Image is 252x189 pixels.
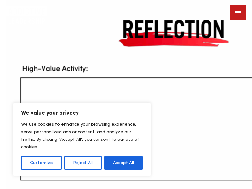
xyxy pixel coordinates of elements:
button: Accept All [104,156,143,170]
p: We value your privacy [21,109,143,117]
div: We value your privacy [13,103,151,176]
button: Reject All [64,156,101,170]
button: Customize [21,156,62,170]
p: We use cookies to enhance your browsing experience, serve personalized ads or content, and analyz... [21,121,143,151]
a: Home [6,6,44,19]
